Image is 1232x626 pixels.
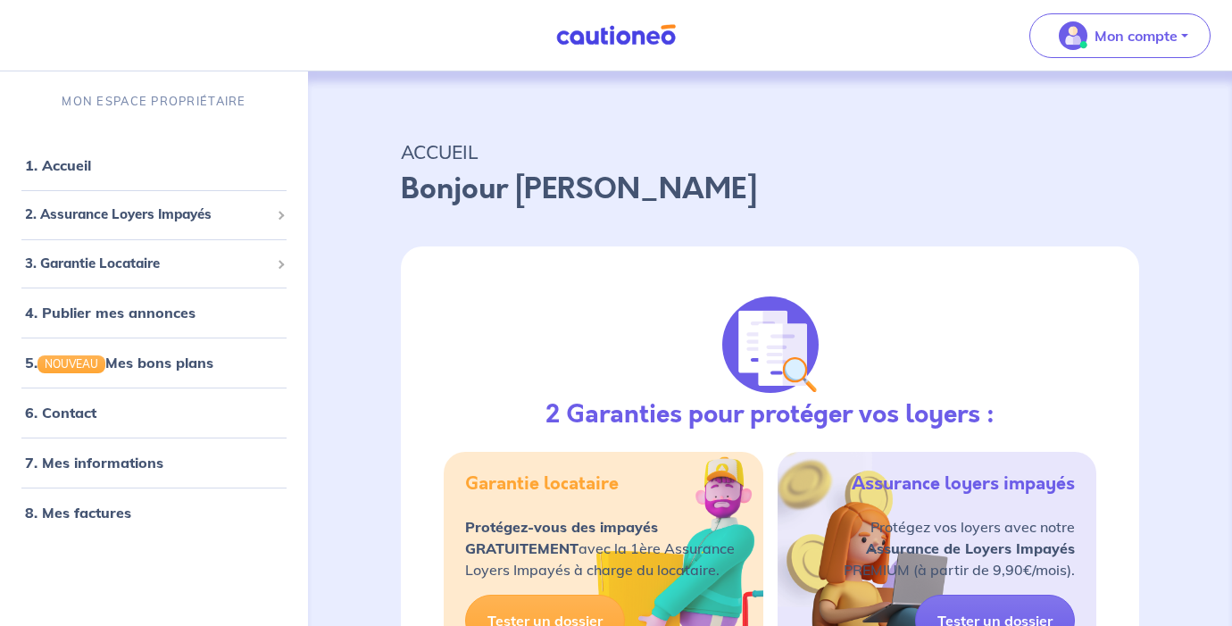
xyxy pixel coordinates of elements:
[7,295,301,330] div: 4. Publier mes annonces
[401,168,1139,211] p: Bonjour [PERSON_NAME]
[852,473,1075,495] h5: Assurance loyers impayés
[7,445,301,480] div: 7. Mes informations
[1095,25,1178,46] p: Mon compte
[465,516,735,580] p: avec la 1ère Assurance Loyers Impayés à charge du locataire.
[25,204,270,225] span: 2. Assurance Loyers Impayés
[545,400,995,430] h3: 2 Garanties pour protéger vos loyers :
[465,518,658,557] strong: Protégez-vous des impayés GRATUITEMENT
[7,246,301,281] div: 3. Garantie Locataire
[1059,21,1087,50] img: illu_account_valid_menu.svg
[549,24,683,46] img: Cautioneo
[62,93,246,110] p: MON ESPACE PROPRIÉTAIRE
[7,197,301,232] div: 2. Assurance Loyers Impayés
[25,156,91,174] a: 1. Accueil
[7,147,301,183] div: 1. Accueil
[1029,13,1211,58] button: illu_account_valid_menu.svgMon compte
[25,354,213,371] a: 5.NOUVEAUMes bons plans
[7,345,301,380] div: 5.NOUVEAUMes bons plans
[722,296,819,393] img: justif-loupe
[25,454,163,472] a: 7. Mes informations
[25,254,270,274] span: 3. Garantie Locataire
[866,539,1075,557] strong: Assurance de Loyers Impayés
[401,136,1139,168] p: ACCUEIL
[25,504,131,522] a: 8. Mes factures
[844,516,1075,580] p: Protégez vos loyers avec notre PREMIUM (à partir de 9,90€/mois).
[465,473,619,495] h5: Garantie locataire
[25,404,96,422] a: 6. Contact
[7,395,301,430] div: 6. Contact
[7,495,301,530] div: 8. Mes factures
[25,304,196,321] a: 4. Publier mes annonces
